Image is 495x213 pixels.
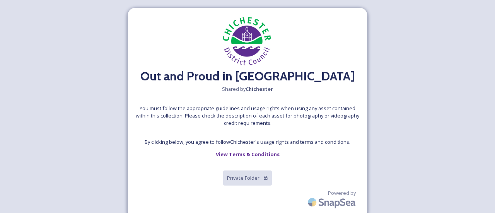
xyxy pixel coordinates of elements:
strong: Chichester [246,85,273,92]
img: chichester-district-council-logo.jpeg [209,15,286,67]
img: SnapSea Logo [306,193,360,211]
span: You must follow the appropriate guidelines and usage rights when using any asset contained within... [135,105,360,127]
strong: View Terms & Conditions [216,151,280,158]
span: Powered by [328,189,356,197]
button: Private Folder [223,170,272,186]
h2: Out and Proud in [GEOGRAPHIC_DATA] [140,67,355,85]
a: View Terms & Conditions [216,150,280,159]
span: Shared by [222,85,273,93]
span: By clicking below, you agree to follow Chichester 's usage rights and terms and conditions. [145,138,350,146]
